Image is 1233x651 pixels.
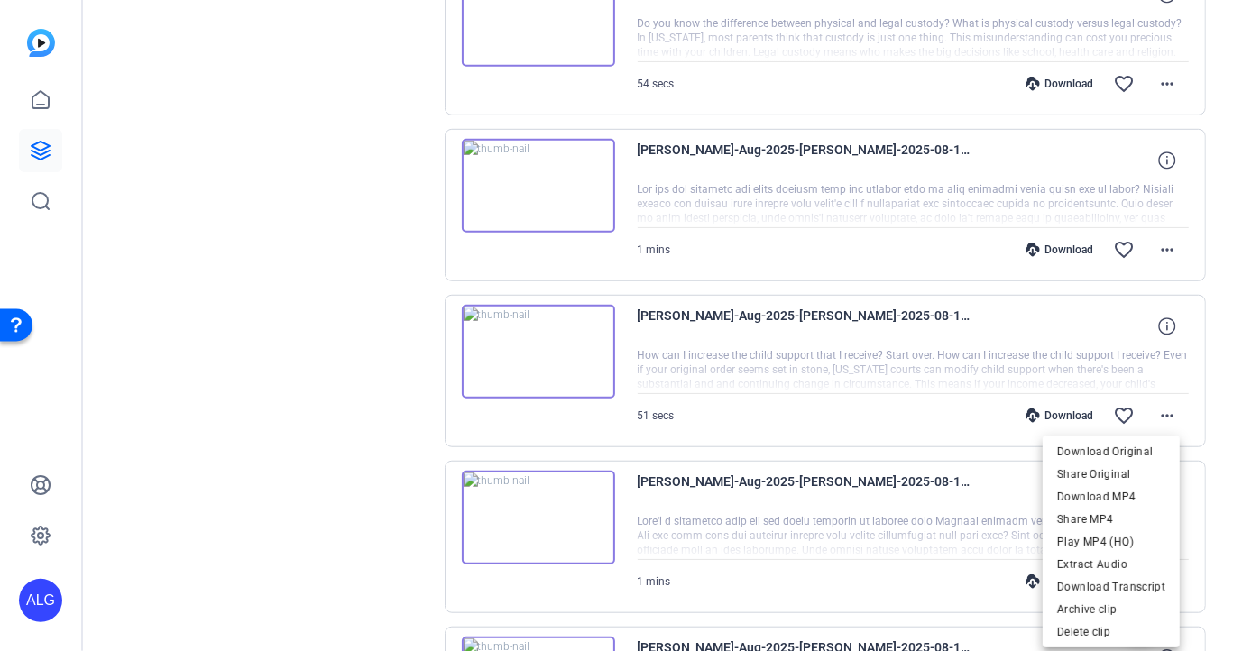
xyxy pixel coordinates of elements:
[1057,575,1165,597] span: Download Transcript
[1057,620,1165,642] span: Delete clip
[1057,598,1165,619] span: Archive clip
[1057,530,1165,552] span: Play MP4 (HQ)
[1057,553,1165,574] span: Extract Audio
[1057,463,1165,484] span: Share Original
[1057,508,1165,529] span: Share MP4
[1057,440,1165,462] span: Download Original
[1057,485,1165,507] span: Download MP4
